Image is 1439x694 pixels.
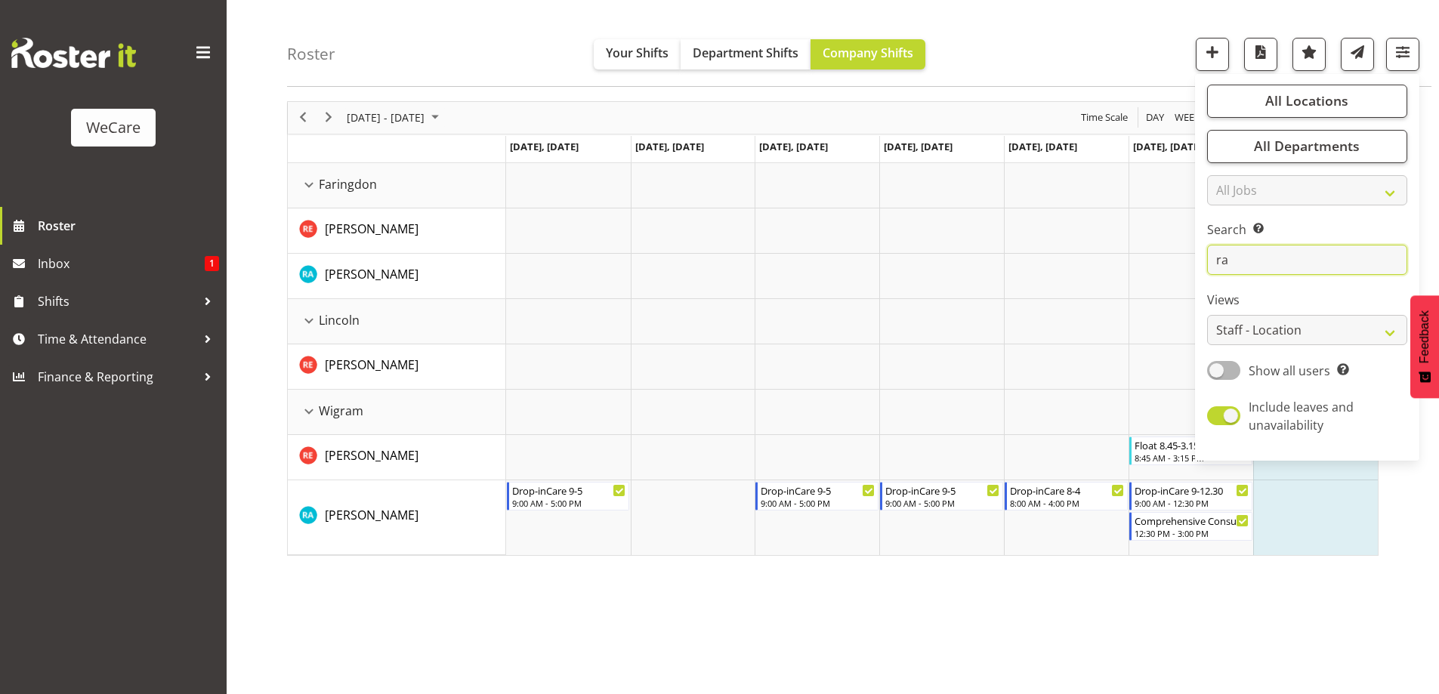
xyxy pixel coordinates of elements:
[1249,399,1354,433] span: Include leaves and unavailability
[1196,38,1229,71] button: Add a new shift
[38,252,205,275] span: Inbox
[325,356,418,374] a: [PERSON_NAME]
[325,220,418,238] a: [PERSON_NAME]
[288,344,506,390] td: Rachel Els resource
[1341,38,1374,71] button: Send a list of all shifts for the selected filtered period to all rostered employees.
[635,140,704,153] span: [DATE], [DATE]
[1144,108,1166,127] span: Day
[38,290,196,313] span: Shifts
[1207,130,1407,163] button: All Departments
[1010,483,1124,498] div: Drop-inCare 8-4
[1010,497,1124,509] div: 8:00 AM - 4:00 PM
[325,356,418,373] span: [PERSON_NAME]
[755,482,879,510] div: Rachna Anderson"s event - Drop-inCare 9-5 Begin From Wednesday, August 20, 2025 at 9:00:00 AM GMT...
[325,507,418,523] span: [PERSON_NAME]
[823,45,913,61] span: Company Shifts
[1135,513,1249,528] div: Comprehensive Consult
[319,402,363,420] span: Wigram
[316,102,341,134] div: next period
[290,102,316,134] div: previous period
[885,483,999,498] div: Drop-inCare 9-5
[86,116,141,139] div: WeCare
[1410,295,1439,398] button: Feedback - Show survey
[325,221,418,237] span: [PERSON_NAME]
[1292,38,1326,71] button: Highlight an important date within the roster.
[1207,245,1407,276] input: Search
[506,163,1378,555] table: Timeline Week of August 18, 2025
[1207,85,1407,118] button: All Locations
[1173,108,1202,127] span: Week
[1129,482,1252,510] div: Rachna Anderson"s event - Drop-inCare 9-12.30 Begin From Saturday, August 23, 2025 at 9:00:00 AM ...
[325,506,418,524] a: [PERSON_NAME]
[1008,140,1077,153] span: [DATE], [DATE]
[325,266,418,282] span: [PERSON_NAME]
[1207,221,1407,239] label: Search
[1172,108,1203,127] button: Timeline Week
[885,497,999,509] div: 9:00 AM - 5:00 PM
[1418,310,1431,363] span: Feedback
[38,214,219,237] span: Roster
[759,140,828,153] span: [DATE], [DATE]
[884,140,953,153] span: [DATE], [DATE]
[1386,38,1419,71] button: Filter Shifts
[287,45,335,63] h4: Roster
[288,163,506,208] td: Faringdon resource
[319,311,360,329] span: Lincoln
[1249,362,1330,379] span: Show all users
[1005,482,1128,510] div: Rachna Anderson"s event - Drop-inCare 8-4 Begin From Friday, August 22, 2025 at 8:00:00 AM GMT+12...
[1207,291,1407,310] label: Views
[293,108,313,127] button: Previous
[681,39,811,69] button: Department Shifts
[594,39,681,69] button: Your Shifts
[325,447,418,464] span: [PERSON_NAME]
[880,482,1003,510] div: Rachna Anderson"s event - Drop-inCare 9-5 Begin From Thursday, August 21, 2025 at 9:00:00 AM GMT+...
[38,366,196,388] span: Finance & Reporting
[1135,527,1249,539] div: 12:30 PM - 3:00 PM
[1135,437,1249,452] div: Float 8.45-3.15
[287,101,1379,556] div: Timeline Week of August 18, 2025
[606,45,669,61] span: Your Shifts
[1135,483,1249,498] div: Drop-inCare 9-12.30
[1129,512,1252,541] div: Rachna Anderson"s event - Comprehensive Consult Begin From Saturday, August 23, 2025 at 12:30:00 ...
[344,108,446,127] button: August 2025
[319,108,339,127] button: Next
[512,497,626,509] div: 9:00 AM - 5:00 PM
[512,483,626,498] div: Drop-inCare 9-5
[1129,436,1252,465] div: Rachel Els"s event - Float 8.45-3.15 Begin From Saturday, August 23, 2025 at 8:45:00 AM GMT+12:00...
[288,208,506,254] td: Rachel Els resource
[205,256,219,271] span: 1
[510,140,579,153] span: [DATE], [DATE]
[507,482,630,510] div: Rachna Anderson"s event - Drop-inCare 9-5 Begin From Monday, August 18, 2025 at 9:00:00 AM GMT+12...
[1135,497,1249,509] div: 9:00 AM - 12:30 PM
[319,175,377,193] span: Faringdon
[288,254,506,299] td: Rachna Anderson resource
[288,390,506,435] td: Wigram resource
[341,102,448,134] div: August 18 - 24, 2025
[761,483,875,498] div: Drop-inCare 9-5
[1265,92,1348,110] span: All Locations
[288,435,506,480] td: Rachel Els resource
[345,108,426,127] span: [DATE] - [DATE]
[761,497,875,509] div: 9:00 AM - 5:00 PM
[325,265,418,283] a: [PERSON_NAME]
[1244,38,1277,71] button: Download a PDF of the roster according to the set date range.
[1133,140,1202,153] span: [DATE], [DATE]
[11,38,136,68] img: Rosterit website logo
[811,39,925,69] button: Company Shifts
[1079,108,1129,127] span: Time Scale
[325,446,418,464] a: [PERSON_NAME]
[288,480,506,555] td: Rachna Anderson resource
[288,299,506,344] td: Lincoln resource
[1135,452,1249,464] div: 8:45 AM - 3:15 PM
[1079,108,1131,127] button: Time Scale
[1144,108,1167,127] button: Timeline Day
[693,45,798,61] span: Department Shifts
[38,328,196,350] span: Time & Attendance
[1254,137,1360,156] span: All Departments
